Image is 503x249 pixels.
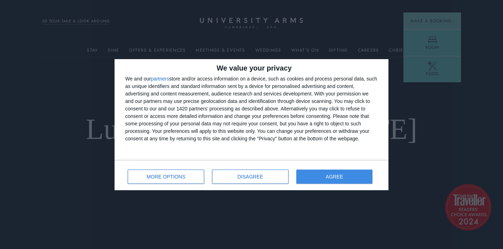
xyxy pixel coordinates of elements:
button: DISAGREE [212,170,288,184]
div: We and our store and/or access information on a device, such as cookies and process personal data... [125,75,378,142]
button: MORE OPTIONS [128,170,204,184]
h2: We value your privacy [125,64,378,72]
button: partners [151,76,169,81]
span: AGREE [326,174,343,179]
div: qc-cmp2-ui [115,59,388,190]
button: AGREE [296,170,372,184]
span: DISAGREE [238,174,263,179]
span: MORE OPTIONS [147,174,185,179]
